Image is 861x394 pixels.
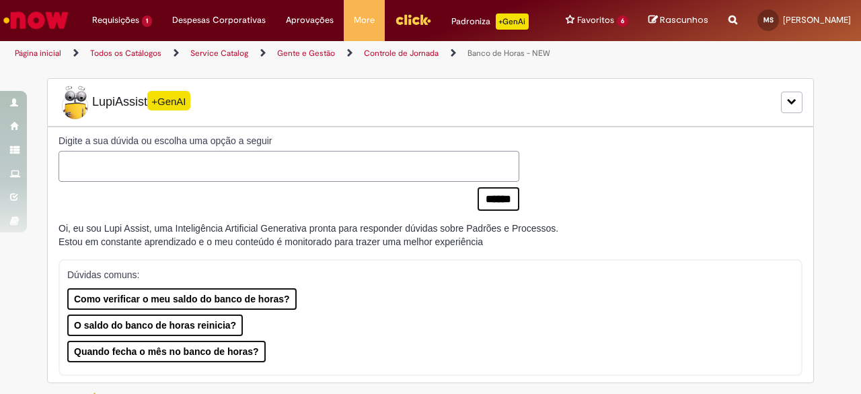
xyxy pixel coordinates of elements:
[451,13,529,30] div: Padroniza
[59,86,92,119] img: Lupi
[648,14,708,27] a: Rascunhos
[67,268,784,282] p: Dúvidas comuns:
[172,13,266,27] span: Despesas Corporativas
[67,341,266,362] button: Quando fecha o mês no banco de horas?
[67,315,243,336] button: O saldo do banco de horas reinicia?
[190,48,248,59] a: Service Catalog
[59,222,558,249] div: Oi, eu sou Lupi Assist, uma Inteligência Artificial Generativa pronta para responder dúvidas sobr...
[496,13,529,30] p: +GenAi
[660,13,708,26] span: Rascunhos
[354,13,375,27] span: More
[15,48,61,59] a: Página inicial
[59,86,190,119] span: LupiAssist
[1,7,71,34] img: ServiceNow
[90,48,161,59] a: Todos os Catálogos
[783,14,851,26] span: [PERSON_NAME]
[467,48,550,59] a: Banco de Horas - NEW
[277,48,335,59] a: Gente e Gestão
[395,9,431,30] img: click_logo_yellow_360x200.png
[286,13,334,27] span: Aprovações
[142,15,152,27] span: 1
[59,134,519,147] label: Digite a sua dúvida ou escolha uma opção a seguir
[10,41,564,66] ul: Trilhas de página
[763,15,774,24] span: MS
[364,48,439,59] a: Controle de Jornada
[92,13,139,27] span: Requisições
[67,288,297,310] button: Como verificar o meu saldo do banco de horas?
[577,13,614,27] span: Favoritos
[47,78,814,127] div: LupiLupiAssist+GenAI
[617,15,628,27] span: 6
[147,91,190,110] span: +GenAI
